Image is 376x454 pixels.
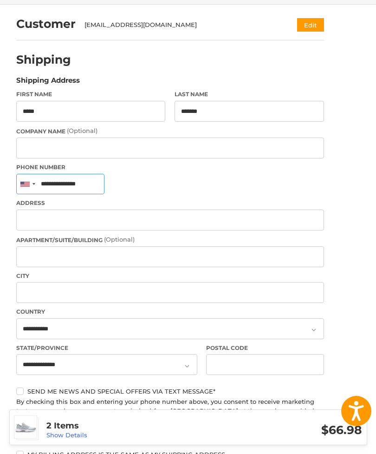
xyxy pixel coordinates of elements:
label: Company Name [16,126,324,136]
label: City [16,272,324,280]
label: Send me news and special offers via text message* [16,388,324,395]
label: Phone Number [16,163,324,171]
label: State/Province [16,344,197,352]
small: (Optional) [67,127,97,134]
label: Last Name [175,90,324,99]
h3: 2 Items [46,421,204,431]
a: Show Details [46,431,87,439]
div: United States: +1 [17,174,38,194]
button: Edit [297,18,324,32]
small: (Optional) [104,236,135,243]
div: [EMAIL_ADDRESS][DOMAIN_NAME] [84,20,279,30]
legend: Shipping Address [16,75,80,90]
label: First Name [16,90,166,99]
label: Apartment/Suite/Building [16,235,324,244]
div: By checking this box and entering your phone number above, you consent to receive marketing text ... [16,397,324,443]
h3: $66.98 [204,423,362,437]
label: Postal Code [206,344,324,352]
iframe: Google Customer Reviews [299,429,376,454]
h2: Shipping [16,53,71,67]
img: Puma Men's GS-One Spikeless Golf Shoes [14,416,37,438]
h2: Customer [16,17,76,31]
label: Address [16,199,324,207]
label: Country [16,308,324,316]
